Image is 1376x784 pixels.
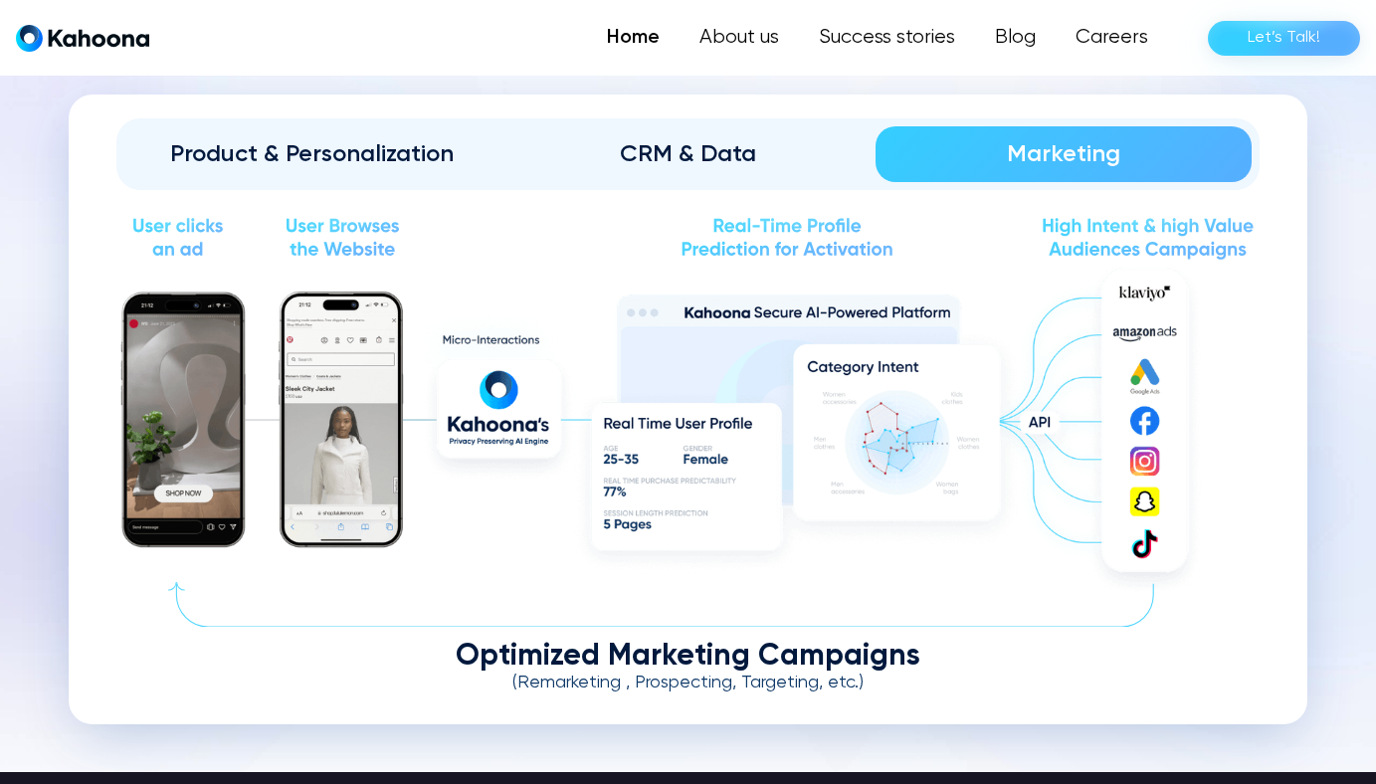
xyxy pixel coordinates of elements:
a: About us [680,18,799,58]
div: CRM & Data [528,138,849,170]
a: home [16,24,149,53]
a: Careers [1056,18,1168,58]
a: Success stories [799,18,975,58]
div: Product & Personalization [152,138,473,170]
div: Marketing [903,138,1224,170]
div: Let’s Talk! [1248,22,1320,54]
a: Blog [975,18,1056,58]
a: Let’s Talk! [1208,21,1360,56]
div: (Remarketing , Prospecting, Targeting, etc.) [116,673,1260,694]
a: Home [587,18,680,58]
div: Optimized Marketing Campaigns [116,642,1260,673]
